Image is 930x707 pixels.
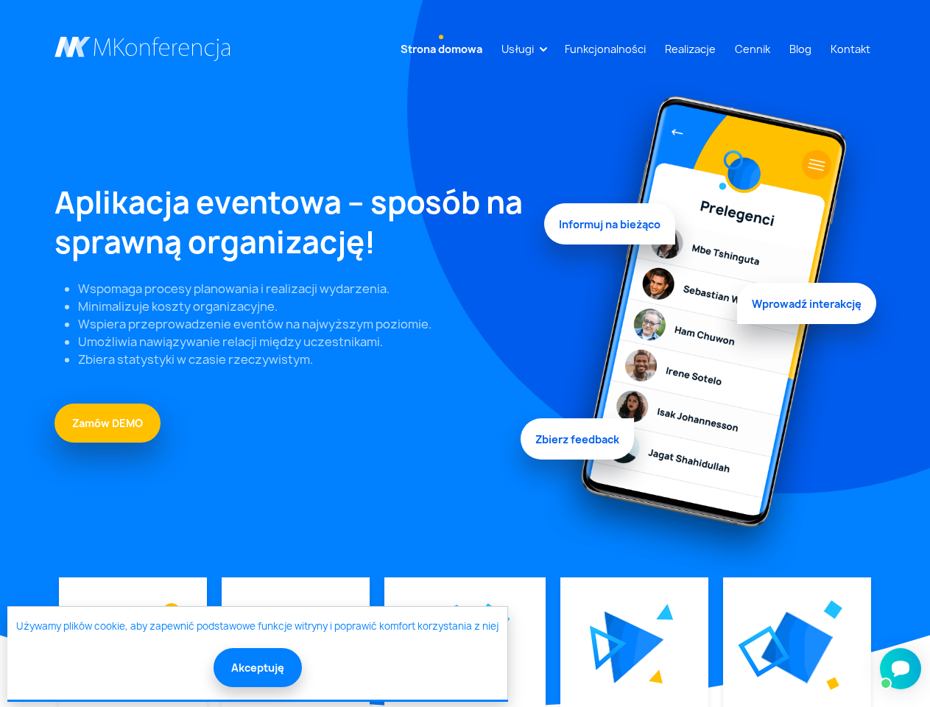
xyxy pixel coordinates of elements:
[521,415,634,456] span: Zbierz feedback
[78,298,526,315] li: Minimalizuje koszty organizacyjne.
[544,208,675,249] span: Informuj na bieżąco
[605,611,664,683] img: Graficzny element strony
[54,183,526,262] h1: Aplikacja eventowa – sposób na sprawną organizację!
[880,648,921,689] iframe: Smartsupp widget button
[480,603,510,630] img: Graficzny element strony
[656,603,674,620] img: Graficzny element strony
[54,404,161,443] a: Zamów DEMO
[825,35,876,63] a: Kontakt
[783,35,817,63] a: Blog
[761,612,833,683] img: Graficzny element strony
[395,35,488,63] a: Strona domowa
[729,35,776,63] a: Cennik
[78,280,526,298] li: Wspomaga procesy planowania i realizacji wydarzenia.
[16,619,499,634] a: Używamy plików cookie, aby zapewnić podstawowe funkcje witryny i poprawić komfort korzystania z niej
[163,603,180,621] img: Graficzny element strony
[544,82,876,577] img: Graficzny element strony
[78,315,526,333] li: Wspiera przeprowadzenie eventów na najwyższym poziomie.
[496,35,540,63] a: Usługi
[214,648,302,687] button: Akceptuję
[738,625,790,678] img: Graficzny element strony
[559,35,652,63] a: Funkcjonalności
[590,625,627,670] img: Graficzny element strony
[737,278,876,320] span: Wprowadź interakcję
[826,677,839,690] img: Graficzny element strony
[824,601,843,620] img: Graficzny element strony
[78,351,526,368] li: Zbiera statystyki w czasie rzeczywistym.
[659,35,722,63] a: Realizacje
[78,333,526,351] li: Umożliwia nawiązywanie relacji między uczestnikami.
